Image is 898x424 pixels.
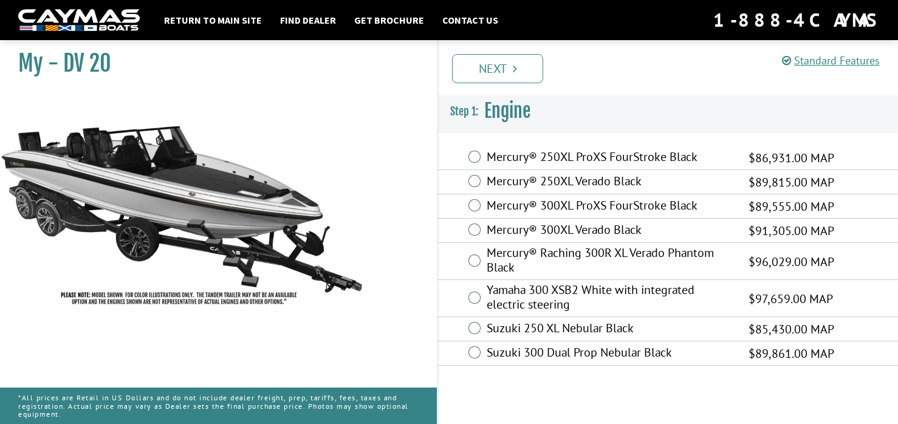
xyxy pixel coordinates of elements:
[749,149,834,167] span: $86,931.00 MAP
[487,149,733,167] label: Mercury® 250XL ProXS FourStroke Black
[487,321,733,338] label: Suzuki 250 XL Nebular Black
[713,7,880,33] div: 1-888-4CAYMAS
[749,320,834,338] span: $85,430.00 MAP
[487,245,733,278] label: Mercury® Raching 300R XL Verado Phantom Black
[749,197,834,216] span: $89,555.00 MAP
[749,173,834,191] span: $89,815.00 MAP
[452,54,543,83] a: Next
[274,12,342,28] a: Find Dealer
[18,50,406,77] h1: My - DV 20
[749,222,834,240] span: $91,305.00 MAP
[436,12,504,28] a: Contact Us
[749,253,834,271] span: $96,029.00 MAP
[749,290,833,308] span: $97,659.00 MAP
[438,89,898,134] h3: Engine
[487,198,733,216] label: Mercury® 300XL ProXS FourStroke Black
[158,12,268,28] a: Return to main site
[782,53,880,67] a: Standard Features
[18,388,419,424] p: *All prices are Retail in US Dollars and do not include dealer freight, prep, tariffs, fees, taxe...
[18,9,140,32] img: white-logo-c9c8dbefe5ff5ceceb0f0178aa75bf4bb51f6bca0971e226c86eb53dfe498488.png
[487,282,733,315] label: Yamaha 300 XSB2 White with integrated electric steering
[348,12,430,28] a: Get Brochure
[487,222,733,240] label: Mercury® 300XL Verado Black
[449,52,898,83] ul: Pagination
[487,174,733,191] label: Mercury® 250XL Verado Black
[487,345,733,363] label: Suzuki 300 Dual Prop Nebular Black
[749,344,834,363] span: $89,861.00 MAP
